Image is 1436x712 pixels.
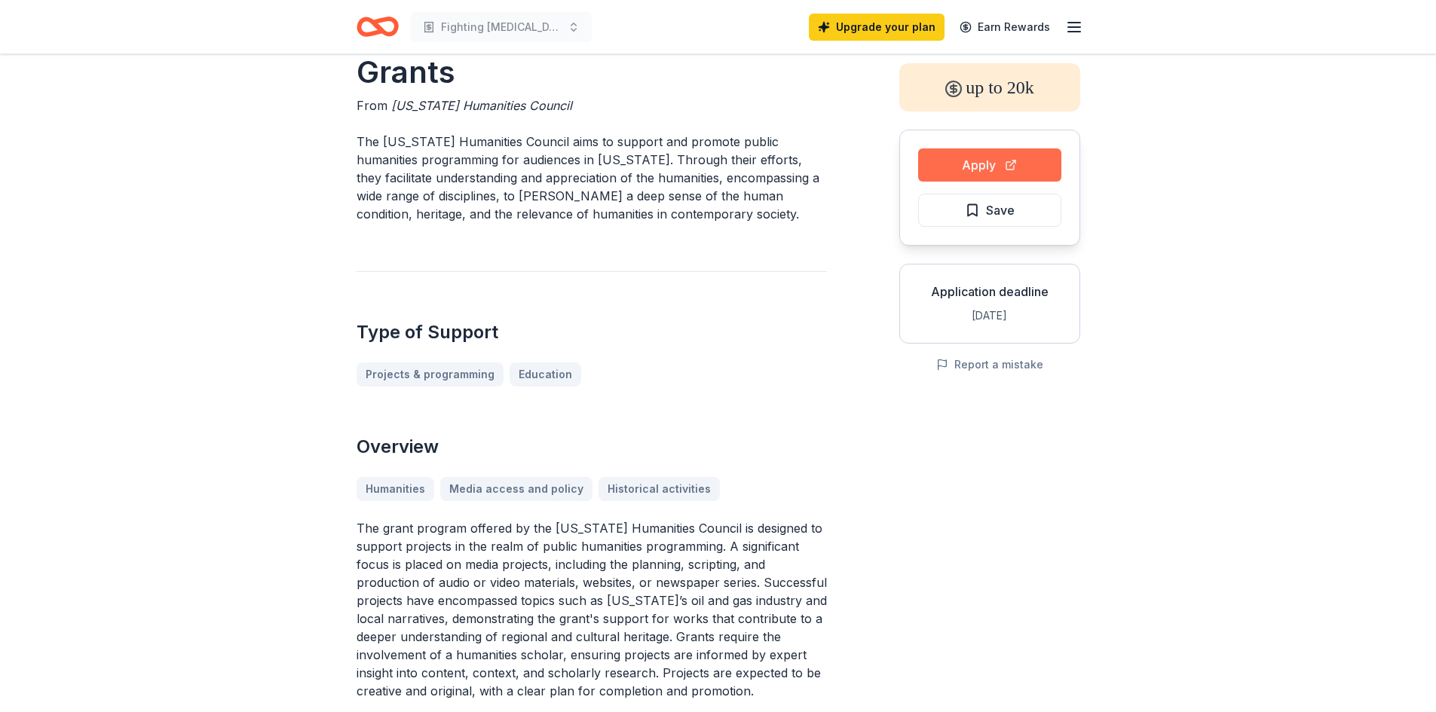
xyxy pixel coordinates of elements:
a: Education [510,362,581,387]
h2: Type of Support [357,320,827,344]
span: Fighting [MEDICAL_DATA] One Step at a Time [441,18,562,36]
p: The grant program offered by the [US_STATE] Humanities Council is designed to support projects in... [357,519,827,700]
span: Save [986,200,1015,220]
div: Application deadline [912,283,1067,301]
button: Report a mistake [936,356,1043,374]
h2: Overview [357,435,827,459]
div: up to 20k [899,63,1080,112]
span: [US_STATE] Humanities Council [391,98,572,113]
a: Upgrade your plan [809,14,945,41]
div: [DATE] [912,307,1067,325]
button: Fighting [MEDICAL_DATA] One Step at a Time [411,12,592,42]
a: Earn Rewards [951,14,1059,41]
a: Home [357,9,399,44]
button: Apply [918,148,1061,182]
button: Save [918,194,1061,227]
a: Projects & programming [357,362,504,387]
p: The [US_STATE] Humanities Council aims to support and promote public humanities programming for a... [357,133,827,223]
div: From [357,96,827,115]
